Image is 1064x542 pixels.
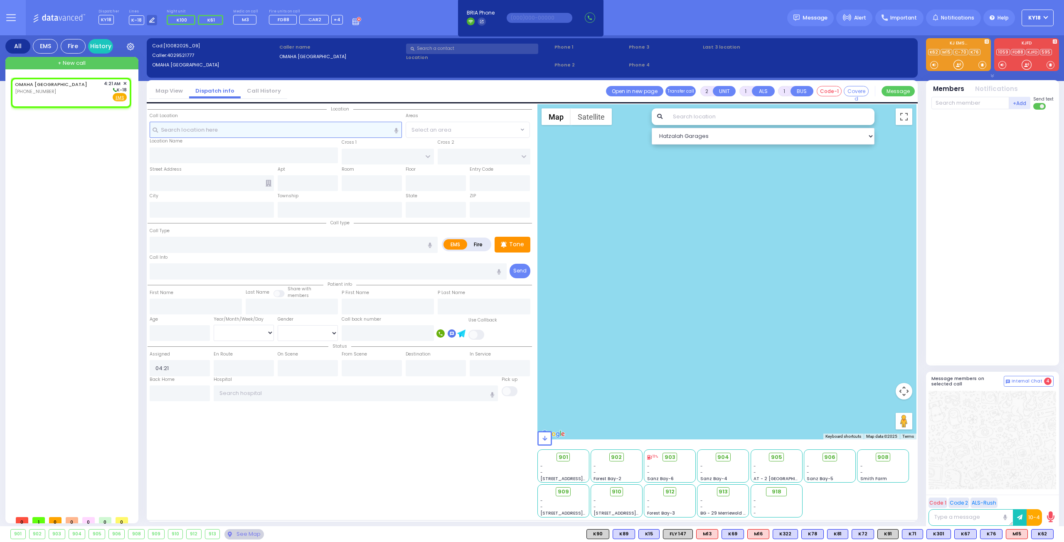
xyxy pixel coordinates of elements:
[470,166,493,173] label: Entry Code
[953,49,968,55] a: C-70
[717,453,729,461] span: 904
[438,289,465,296] label: P Last Name
[772,488,781,496] span: 918
[406,54,552,61] label: Location
[33,12,88,23] img: Logo
[722,529,744,539] div: BLS
[242,16,249,23] span: M3
[150,289,173,296] label: First Name
[754,469,756,476] span: -
[1006,380,1010,384] img: comment-alt.png
[187,530,201,539] div: 912
[663,529,693,539] div: FLY 147
[996,49,1010,55] a: 1059
[975,84,1018,94] button: Notifications
[112,87,127,93] span: K-18
[540,463,543,469] span: -
[539,429,567,439] a: Open this area in Google Maps (opens a new window)
[150,316,158,323] label: Age
[931,376,1004,387] h5: Message members on selected call
[540,510,619,516] span: [STREET_ADDRESS][PERSON_NAME]
[896,108,912,125] button: Toggle fullscreen view
[16,517,28,523] span: 0
[773,529,798,539] div: BLS
[152,61,276,69] label: OMAHA [GEOGRAPHIC_DATA]
[214,385,498,401] input: Search hospital
[167,52,194,59] span: 4029521777
[66,517,78,523] span: 0
[129,15,144,25] span: K-18
[929,498,947,508] button: Code 1
[613,529,635,539] div: BLS
[150,376,175,383] label: Back Home
[638,529,660,539] div: BLS
[89,530,105,539] div: 905
[931,97,1009,109] input: Search member
[997,14,1009,22] span: Help
[189,87,241,95] a: Dispatch info
[647,454,658,460] div: 11%
[773,529,798,539] div: K322
[817,86,842,96] button: Code-1
[542,108,571,125] button: Show street map
[438,139,454,146] label: Cross 2
[150,122,402,137] input: Search location here
[665,86,696,96] button: Transfer call
[852,529,874,539] div: BLS
[844,86,869,96] button: Covered
[754,498,799,504] div: -
[647,463,650,469] span: -
[128,530,144,539] div: 908
[902,529,923,539] div: K71
[278,166,285,173] label: Apt
[540,498,543,504] span: -
[61,39,86,54] div: Fire
[1004,376,1054,387] button: Internal Chat 4
[941,14,974,22] span: Notifications
[594,463,596,469] span: -
[241,87,287,95] a: Call History
[224,529,264,540] div: See map
[168,530,183,539] div: 910
[1006,529,1028,539] div: M15
[167,9,226,14] label: Night unit
[214,316,274,323] div: Year/Month/Week/Day
[882,86,915,96] button: Message
[99,517,111,523] span: 0
[586,529,609,539] div: K90
[594,469,596,476] span: -
[554,61,626,69] span: Phone 2
[719,488,728,496] span: 913
[509,240,524,249] p: Tone
[970,498,997,508] button: ALS-Rush
[1011,49,1025,55] a: FD88
[150,193,158,199] label: City
[612,488,621,496] span: 910
[948,498,969,508] button: Code 2
[700,504,703,510] span: -
[896,383,912,400] button: Map camera controls
[571,108,612,125] button: Show satellite imagery
[246,289,269,296] label: Last Name
[771,453,782,461] span: 905
[49,517,62,523] span: 0
[49,530,65,539] div: 903
[860,463,863,469] span: -
[502,376,517,383] label: Pick up
[152,52,276,59] label: Caller:
[82,517,95,523] span: 0
[177,17,187,23] span: K100
[747,529,769,539] div: M16
[207,17,215,23] span: K61
[629,44,700,51] span: Phone 3
[647,476,674,482] span: Sanz Bay-6
[510,264,530,278] button: Send
[877,529,899,539] div: K91
[411,126,451,134] span: Select an area
[703,44,808,51] label: Last 3 location
[638,529,660,539] div: K15
[88,39,113,54] a: History
[696,529,718,539] div: ALS
[152,42,276,49] label: Cad:
[149,87,189,95] a: Map View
